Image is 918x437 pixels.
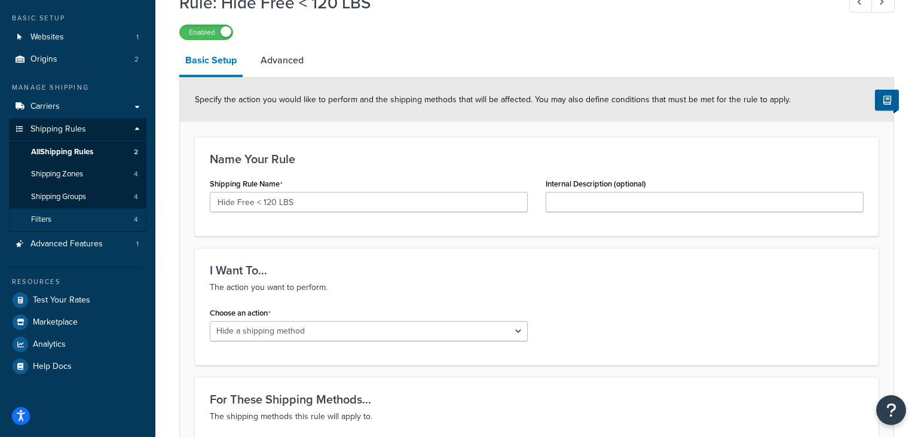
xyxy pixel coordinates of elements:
p: The shipping methods this rule will apply to. [210,410,864,424]
a: Shipping Groups4 [9,186,146,208]
a: Analytics [9,334,146,355]
label: Choose an action [210,308,271,318]
span: Shipping Rules [30,124,86,135]
span: Help Docs [33,362,72,372]
div: Resources [9,277,146,287]
li: Filters [9,209,146,231]
a: Basic Setup [179,46,243,77]
a: Shipping Zones4 [9,163,146,185]
a: Filters4 [9,209,146,231]
span: Specify the action you would like to perform and the shipping methods that will be affected. You ... [195,93,791,106]
button: Open Resource Center [876,395,906,425]
p: The action you want to perform. [210,280,864,295]
li: Websites [9,26,146,48]
h3: For These Shipping Methods... [210,393,864,406]
span: Shipping Zones [31,169,83,179]
div: Basic Setup [9,13,146,23]
span: 4 [134,215,138,225]
li: Shipping Zones [9,163,146,185]
span: 2 [134,147,138,157]
a: Test Your Rates [9,289,146,311]
span: All Shipping Rules [31,147,93,157]
span: Advanced Features [30,239,103,249]
label: Enabled [180,25,232,39]
span: 4 [134,192,138,202]
li: Origins [9,48,146,71]
span: Shipping Groups [31,192,86,202]
span: Origins [30,54,57,65]
a: Advanced Features1 [9,233,146,255]
h3: I Want To... [210,264,864,277]
a: Origins2 [9,48,146,71]
a: Marketplace [9,311,146,333]
h3: Name Your Rule [210,152,864,166]
span: Filters [31,215,51,225]
div: Manage Shipping [9,82,146,93]
span: 2 [134,54,139,65]
li: Shipping Groups [9,186,146,208]
span: Marketplace [33,317,78,328]
a: Websites1 [9,26,146,48]
a: Shipping Rules [9,118,146,140]
li: Advanced Features [9,233,146,255]
span: Carriers [30,102,60,112]
button: Show Help Docs [875,90,899,111]
li: Shipping Rules [9,118,146,232]
span: 1 [136,32,139,42]
a: Carriers [9,96,146,118]
span: 1 [136,239,139,249]
label: Internal Description (optional) [546,179,646,188]
a: Advanced [255,46,310,75]
label: Shipping Rule Name [210,179,283,189]
span: Test Your Rates [33,295,90,305]
span: Analytics [33,340,66,350]
a: AllShipping Rules2 [9,141,146,163]
a: Help Docs [9,356,146,377]
span: Websites [30,32,64,42]
span: 4 [134,169,138,179]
